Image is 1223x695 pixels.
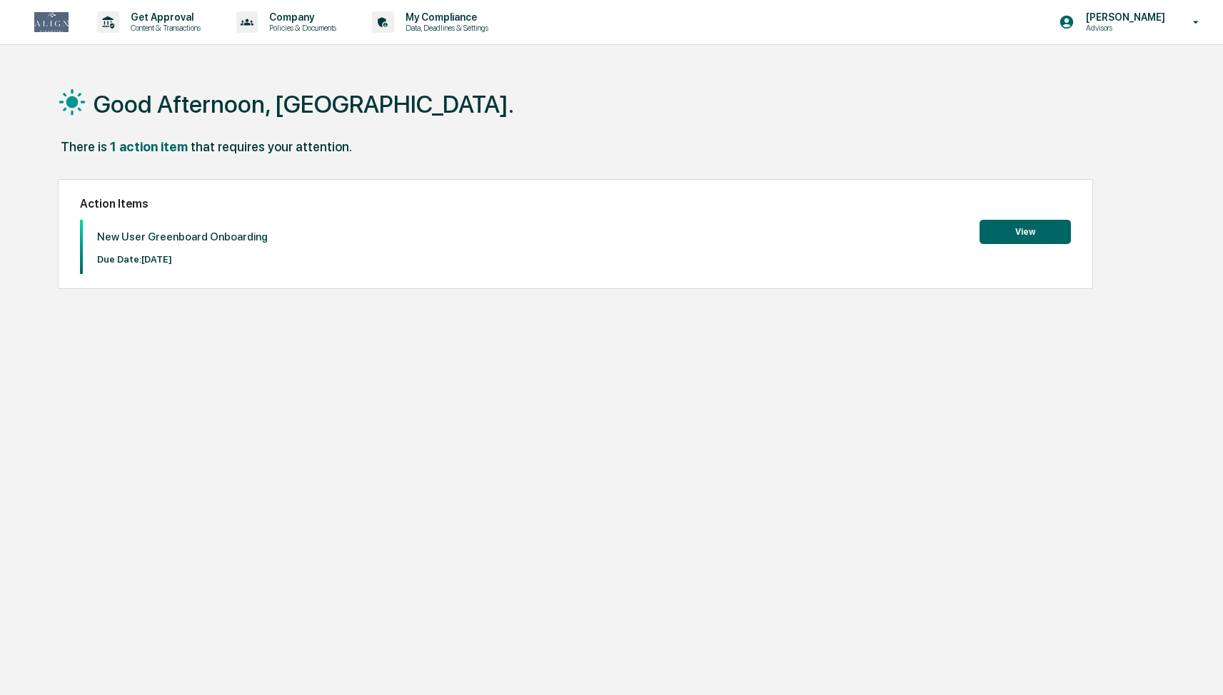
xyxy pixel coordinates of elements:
[97,230,268,243] p: New User Greenboard Onboarding
[258,11,343,23] p: Company
[34,12,69,32] img: logo
[1074,11,1172,23] p: [PERSON_NAME]
[80,197,1071,210] h2: Action Items
[119,11,208,23] p: Get Approval
[394,11,495,23] p: My Compliance
[61,139,107,154] div: There is
[258,23,343,33] p: Policies & Documents
[110,139,188,154] div: 1 action item
[94,90,514,118] h1: Good Afternoon, [GEOGRAPHIC_DATA].
[119,23,208,33] p: Content & Transactions
[97,254,268,265] p: Due Date: [DATE]
[394,23,495,33] p: Data, Deadlines & Settings
[980,224,1071,238] a: View
[191,139,352,154] div: that requires your attention.
[980,220,1071,244] button: View
[1074,23,1172,33] p: Advisors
